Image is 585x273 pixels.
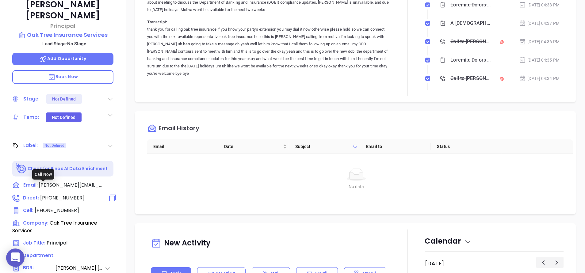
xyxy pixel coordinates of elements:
[23,94,40,104] div: Stage:
[450,55,491,65] div: Loremip: Dolors amet Consec ad elitsed do eiusmo te in ut labor etdo ma ali ENI adminimve q nostr...
[519,38,560,45] div: [DATE] 04:36 PM
[39,181,103,189] span: [PERSON_NAME][EMAIL_ADDRESS][DOMAIN_NAME]
[47,239,67,246] span: Principal
[519,57,560,63] div: [DATE] 04:35 PM
[519,2,560,8] div: [DATE] 04:38 PM
[48,74,78,80] span: Book Now
[519,75,560,82] div: [DATE] 04:34 PM
[218,139,289,154] th: Date
[224,143,281,150] span: Date
[28,165,108,172] p: Check for Binox AI Data Enrichment
[40,55,86,62] span: Add Opportunity
[450,74,491,83] div: Call to [PERSON_NAME]
[151,236,386,251] div: New Activity
[12,22,113,30] p: Principal
[536,257,550,268] button: Previous day
[55,264,105,272] span: [PERSON_NAME] [PERSON_NAME]
[44,142,64,149] span: Not Defined
[147,139,218,154] th: Email
[450,37,491,46] div: Call to [PERSON_NAME]
[23,141,38,150] div: Label:
[519,20,560,27] div: [DATE] 04:37 PM
[23,264,55,272] span: BDR:
[23,195,39,201] span: Direct :
[431,139,502,154] th: Status
[23,181,38,189] span: Email:
[360,139,431,154] th: Email to
[159,125,199,133] div: Email History
[12,31,113,39] a: Oak Tree Insurance Services
[23,113,39,122] div: Temp:
[52,94,76,104] div: Not Defined
[425,260,444,267] h2: [DATE]
[147,26,390,77] p: thank you for calling oak tree insurance if you know your party's extension you may dial it now o...
[23,252,55,259] span: Department:
[40,194,85,201] span: [PHONE_NUMBER]
[450,19,491,28] div: A [DEMOGRAPHIC_DATA] picked up on the cell and hung up when I said motiva, [PERSON_NAME] said tha...
[295,143,350,150] span: Subject
[425,236,472,246] span: Calendar
[52,112,75,122] div: Not Defined
[23,240,45,246] span: Job Title:
[32,169,54,180] div: Call Now
[450,0,491,9] div: Loremip: Dolors amet Consec adipis Eli Sedd Eiusmodte in utlabo et dolo Magnaa enimadmin ve quisn...
[550,257,564,268] button: Next day
[23,207,33,214] span: Cell :
[12,219,97,234] span: Oak Tree Insurance Services
[35,207,79,214] span: [PHONE_NUMBER]
[23,220,48,226] span: Company:
[15,40,113,48] p: Lead Stage: No Stage
[147,20,167,24] b: Transcript:
[16,163,27,174] img: Ai-Enrich-DaqCidB-.svg
[155,183,558,190] div: No data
